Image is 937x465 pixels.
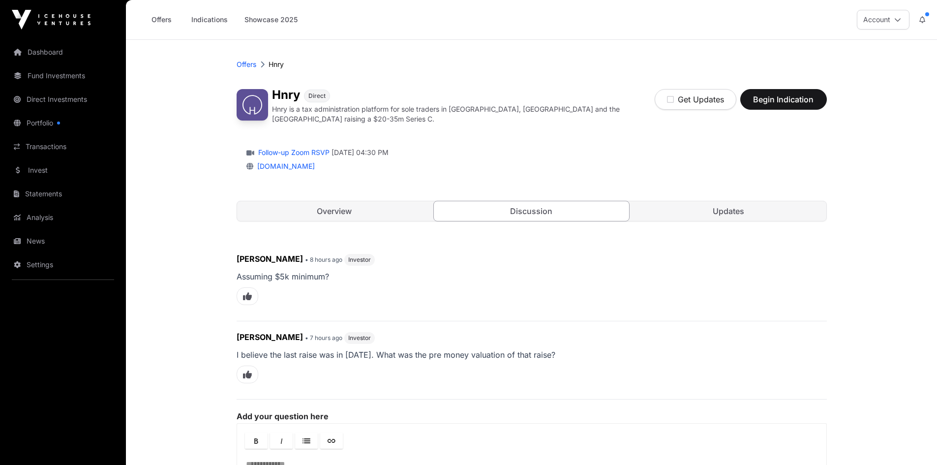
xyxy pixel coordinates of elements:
p: Hnry [269,60,284,69]
a: Follow-up Zoom RSVP [256,148,330,157]
span: Investor [348,334,371,342]
img: Icehouse Ventures Logo [12,10,91,30]
h1: Hnry [272,89,300,102]
span: [PERSON_NAME] [237,332,303,342]
a: Fund Investments [8,65,118,87]
a: Dashboard [8,41,118,63]
a: Portfolio [8,112,118,134]
p: Assuming $5k minimum? [237,270,827,283]
span: [PERSON_NAME] [237,254,303,264]
span: Like this comment [237,287,258,305]
span: • 8 hours ago [305,256,342,263]
a: News [8,230,118,252]
a: Settings [8,254,118,276]
label: Add your question here [237,411,827,421]
iframe: Chat Widget [888,418,937,465]
span: • 7 hours ago [305,334,342,341]
a: Statements [8,183,118,205]
nav: Tabs [237,201,826,221]
p: I believe the last raise was in [DATE]. What was the pre money valuation of that raise? [237,348,827,362]
a: Transactions [8,136,118,157]
button: Get Updates [655,89,736,110]
a: Analysis [8,207,118,228]
a: Showcase 2025 [238,10,304,29]
span: Direct [308,92,326,100]
a: Italic [270,433,293,449]
span: [DATE] 04:30 PM [332,148,389,157]
img: Hnry [237,89,268,121]
a: Link [320,433,343,449]
a: Offers [237,60,256,69]
button: Begin Indication [740,89,827,110]
a: Direct Investments [8,89,118,110]
a: Begin Indication [740,99,827,109]
a: Overview [237,201,432,221]
span: Begin Indication [753,93,815,105]
span: Like this comment [237,366,258,383]
span: Investor [348,256,371,264]
a: Invest [8,159,118,181]
a: Indications [185,10,234,29]
p: Hnry is a tax administration platform for sole traders in [GEOGRAPHIC_DATA], [GEOGRAPHIC_DATA] an... [272,104,655,124]
a: Discussion [433,201,630,221]
a: [DOMAIN_NAME] [253,162,315,170]
a: Offers [142,10,181,29]
a: Lists [295,433,318,449]
a: Updates [631,201,826,221]
button: Account [857,10,909,30]
a: Bold [245,433,268,449]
